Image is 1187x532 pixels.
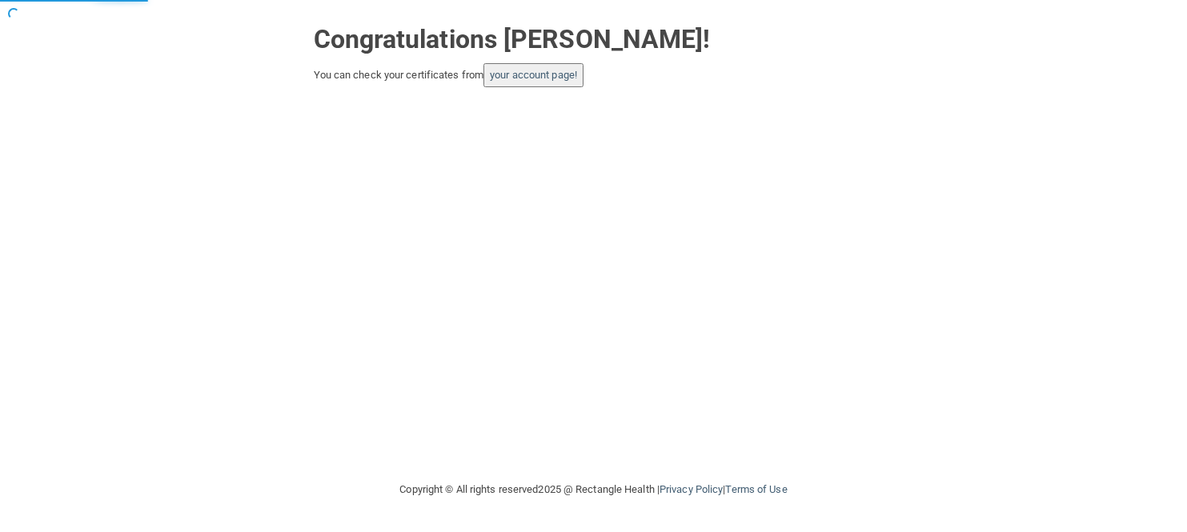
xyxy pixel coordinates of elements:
div: Copyright © All rights reserved 2025 @ Rectangle Health | | [302,464,886,515]
strong: Congratulations [PERSON_NAME]! [314,24,711,54]
button: your account page! [483,63,583,87]
a: your account page! [490,69,577,81]
div: You can check your certificates from [314,63,874,87]
a: Privacy Policy [660,483,723,495]
a: Terms of Use [725,483,787,495]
